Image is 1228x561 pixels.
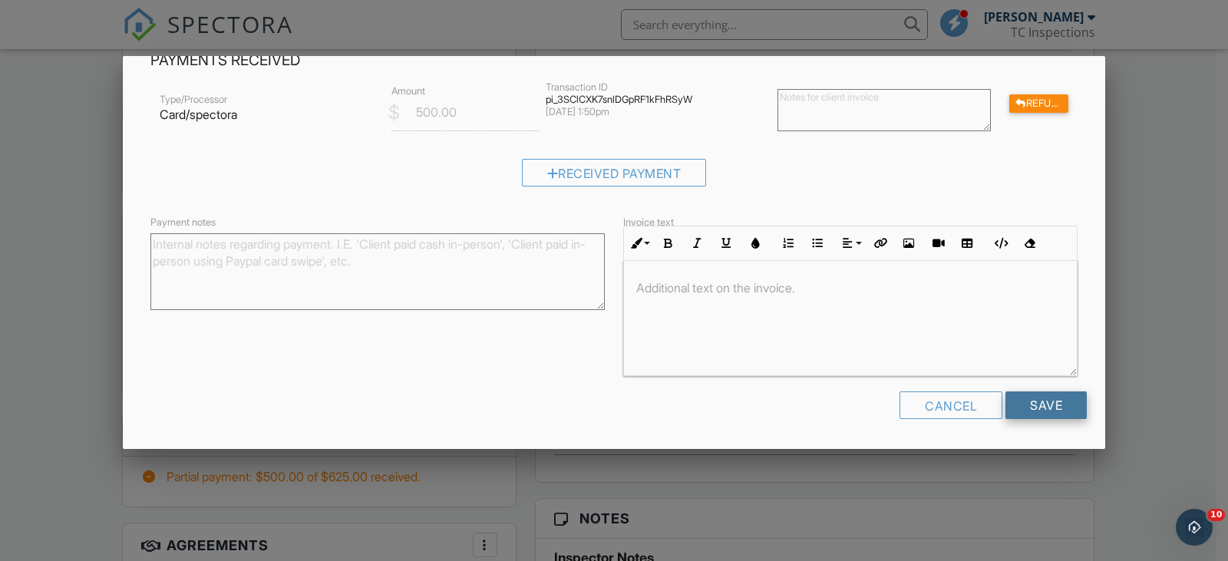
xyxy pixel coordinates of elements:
button: Bold (Ctrl+B) [653,229,682,258]
label: Payment notes [150,216,216,229]
div: Cancel [900,391,1002,419]
button: Align [836,229,865,258]
div: Transaction ID [546,81,759,94]
a: Received Payment [522,169,707,184]
button: Insert Video [923,229,952,258]
button: Code View [985,229,1015,258]
button: Unordered List [803,229,832,258]
h4: Payments Received [150,51,1078,71]
button: Insert Table [952,229,982,258]
button: Colors [741,229,770,258]
button: Inline Style [624,229,653,258]
span: 10 [1207,509,1225,521]
div: pi_3SClCXK7snlDGpRF1kFhRSyW [546,94,759,106]
iframe: Intercom live chat [1176,509,1213,546]
button: Ordered List [774,229,803,258]
label: Amount [391,84,425,98]
a: Refund [1009,94,1068,110]
button: Underline (Ctrl+U) [711,229,741,258]
div: [DATE] 1:50pm [546,106,759,118]
button: Clear Formatting [1015,229,1044,258]
p: Card/spectora [160,106,373,123]
input: Save [1005,391,1087,419]
div: Refund [1009,94,1068,114]
button: Insert Image (Ctrl+P) [894,229,923,258]
button: Italic (Ctrl+I) [682,229,711,258]
div: Type/Processor [160,94,373,106]
div: $ [388,100,400,126]
div: Received Payment [522,159,707,186]
label: Invoice text [623,216,674,229]
button: Insert Link (Ctrl+K) [865,229,894,258]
